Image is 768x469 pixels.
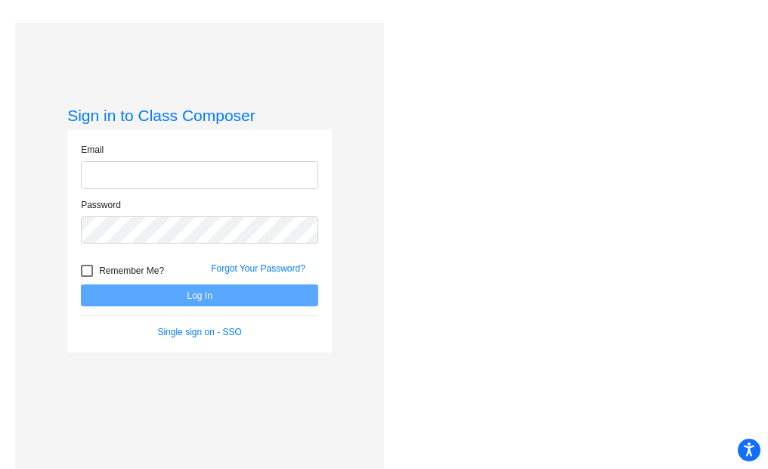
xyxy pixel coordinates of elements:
h3: Sign in to Class Composer [67,106,332,125]
span: Remember Me? [99,262,164,280]
label: Email [81,143,104,157]
label: Password [81,198,121,212]
a: Single sign on - SSO [157,327,241,337]
button: Log In [81,284,318,306]
a: Forgot Your Password? [211,263,305,274]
